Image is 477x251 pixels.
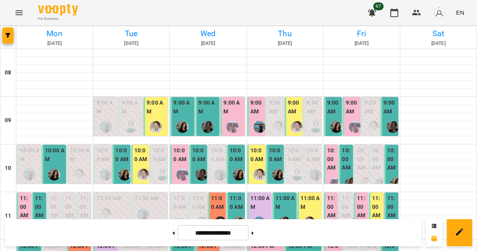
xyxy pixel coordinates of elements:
[214,169,226,181] div: Ліліана Честнова
[306,146,320,163] label: 10:00 AM
[390,177,402,189] img: Оксана Шкалей
[35,194,45,220] label: 11:00 AM
[272,169,284,181] img: Оксана Шкалей
[372,194,382,220] label: 11:00 AM
[330,121,342,133] img: Оксана Шкалей
[248,40,322,47] h6: [DATE]
[48,169,60,181] img: Оксана Шкалей
[173,146,186,163] label: 10:00 AM
[5,116,11,125] h6: 09
[275,194,295,211] label: 11:00 AM
[5,68,11,77] h6: 08
[301,194,320,211] label: 11:00 AM
[310,169,322,181] img: Ліліана Честнова
[291,121,303,133] div: Ольга Фурт
[10,3,29,22] button: Menu
[97,146,110,163] label: 10:00 AM
[357,194,366,220] label: 11:00 AM
[342,194,351,220] label: 11:00 AM
[453,5,467,20] button: EN
[20,194,29,220] label: 11:00 AM
[227,121,238,133] img: Вікторія Ангела
[173,194,186,211] label: 11:00 AM
[5,164,11,173] h6: 10
[176,169,188,181] img: Вікторія Ангела
[365,99,378,116] label: 9:00 AM
[192,146,206,163] label: 10:00 AM
[272,121,284,133] div: Ольга Фурт
[327,146,337,172] label: 10:00 AM
[5,212,11,220] h6: 11
[17,27,91,40] h6: Mon
[269,146,282,163] label: 10:00 AM
[254,169,266,181] div: Ольга Фурт
[176,121,188,133] img: Оксана Шкалей
[254,121,266,133] div: Ліліана Честнова
[192,194,206,211] label: 11:00 AM
[50,194,60,220] label: 11:00 AM
[70,146,89,163] label: 10:00 AM
[171,40,245,47] h6: [DATE]
[122,99,141,116] label: 9:00 AM
[134,194,159,203] label: 11:00 AM
[211,194,224,211] label: 11:00 AM
[387,146,397,172] label: 10:00 AM
[360,177,372,189] img: Ольга Фурт
[65,194,75,220] label: 11:00 AM
[125,121,137,133] img: Тетяна Кострицька
[434,7,445,18] img: avatar_s.png
[150,121,162,133] img: Ольга Фурт
[375,177,387,189] div: Ліліана Честнова
[23,169,35,181] div: Ліліана Честнова
[327,99,340,116] label: 9:00 AM
[250,146,264,163] label: 10:00 AM
[196,169,207,181] img: Данюк Дарина
[118,169,130,181] img: Оксана Шкалей
[73,169,85,181] img: Ольга Фурт
[325,40,399,47] h6: [DATE]
[387,121,399,133] img: Данюк Дарина
[100,169,112,181] img: Ліліана Честнова
[372,146,382,172] label: 10:00 AM
[345,177,357,189] img: Данюк Дарина
[94,27,168,40] h6: Tue
[269,99,282,116] label: 9:00 AM
[368,121,380,133] img: Ольга Фурт
[202,121,213,133] img: Данюк Дарина
[342,146,351,172] label: 10:00 AM
[310,121,322,133] img: Тетяна Кострицька
[38,4,78,16] img: Voopty Logo
[401,27,475,40] h6: Sat
[327,194,337,220] label: 11:00 AM
[171,27,245,40] h6: Wed
[80,194,89,220] label: 11:00 AM
[20,146,39,163] label: 10:00 AM
[94,40,168,47] h6: [DATE]
[346,99,359,116] label: 9:00 AM
[233,169,245,181] img: Оксана Шкалей
[291,169,303,181] img: Тетяна Кострицька
[97,194,121,203] label: 11:00 AM
[349,121,361,133] img: Вікторія Ангела
[147,99,166,116] label: 9:00 AM
[223,99,243,116] label: 9:00 AM
[100,121,112,133] div: Ліліана Честнова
